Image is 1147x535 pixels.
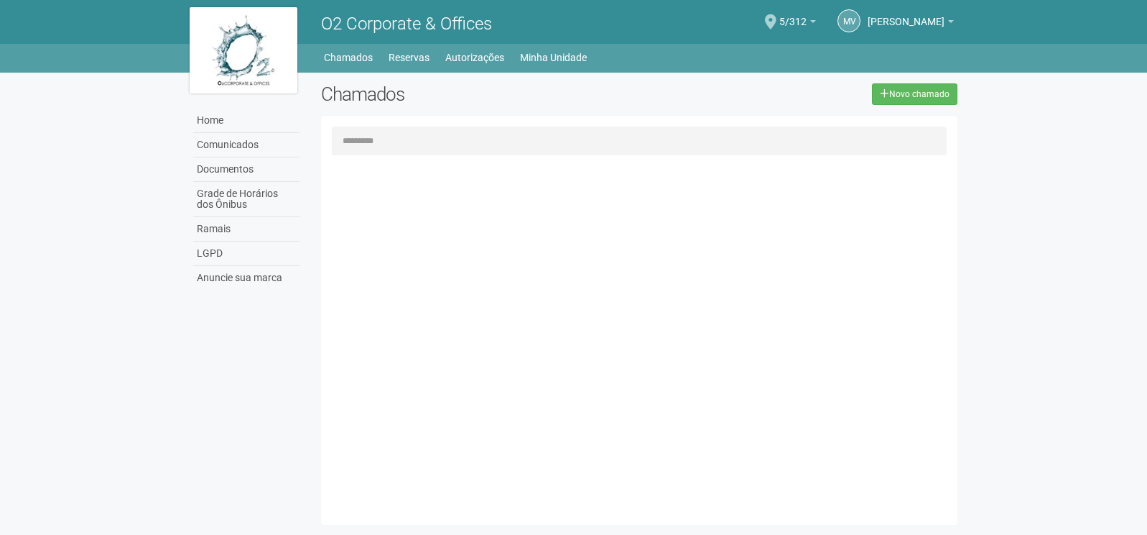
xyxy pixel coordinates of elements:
[445,47,504,68] a: Autorizações
[193,242,299,266] a: LGPD
[193,133,299,157] a: Comunicados
[868,2,944,27] span: Marco Vinicius dos Santos Paiva
[779,18,816,29] a: 5/312
[193,182,299,217] a: Grade de Horários dos Ônibus
[868,18,954,29] a: [PERSON_NAME]
[193,266,299,290] a: Anuncie sua marca
[389,47,429,68] a: Reservas
[520,47,587,68] a: Minha Unidade
[193,217,299,242] a: Ramais
[837,9,860,32] a: MV
[190,7,297,93] img: logo.jpg
[324,47,373,68] a: Chamados
[321,83,574,105] h2: Chamados
[193,109,299,133] a: Home
[321,14,492,34] span: O2 Corporate & Offices
[193,157,299,182] a: Documentos
[779,2,807,27] span: 5/312
[872,83,957,105] a: Novo chamado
